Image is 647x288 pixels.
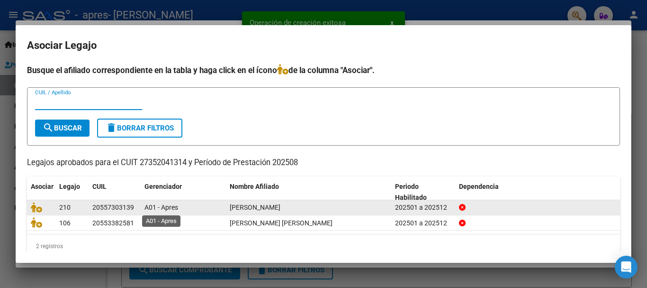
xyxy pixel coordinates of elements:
div: 2 registros [27,234,620,258]
div: 202501 a 202512 [395,202,451,213]
datatable-header-cell: Periodo Habilitado [391,177,455,208]
h2: Asociar Legajo [27,37,620,55]
div: 202501 a 202512 [395,218,451,229]
span: Borrar Filtros [106,124,174,132]
button: Borrar Filtros [97,119,182,138]
span: SILVA BRUNO LORENZO [230,204,280,211]
div: 20553382581 [92,218,134,229]
mat-icon: delete [106,122,117,133]
datatable-header-cell: Legajo [55,177,89,208]
datatable-header-cell: Nombre Afiliado [226,177,391,208]
datatable-header-cell: Dependencia [455,177,620,208]
datatable-header-cell: Asociar [27,177,55,208]
datatable-header-cell: Gerenciador [141,177,226,208]
span: Nombre Afiliado [230,183,279,190]
div: Open Intercom Messenger [615,256,638,279]
mat-icon: search [43,122,54,133]
h4: Busque el afiliado correspondiente en la tabla y haga click en el ícono de la columna "Asociar". [27,64,620,76]
datatable-header-cell: CUIL [89,177,141,208]
button: Buscar [35,120,90,137]
span: A01 - Apres [144,204,178,211]
span: 210 [59,204,71,211]
span: Dependencia [459,183,499,190]
span: A01 - Apres [144,219,178,227]
span: Periodo Habilitado [395,183,427,201]
span: Legajo [59,183,80,190]
span: 106 [59,219,71,227]
span: CUIL [92,183,107,190]
span: Asociar [31,183,54,190]
span: OJEDA IGNACIO VALENTIN [230,219,332,227]
span: Buscar [43,124,82,132]
span: Gerenciador [144,183,182,190]
p: Legajos aprobados para el CUIT 27352041314 y Período de Prestación 202508 [27,157,620,169]
div: 20557303139 [92,202,134,213]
